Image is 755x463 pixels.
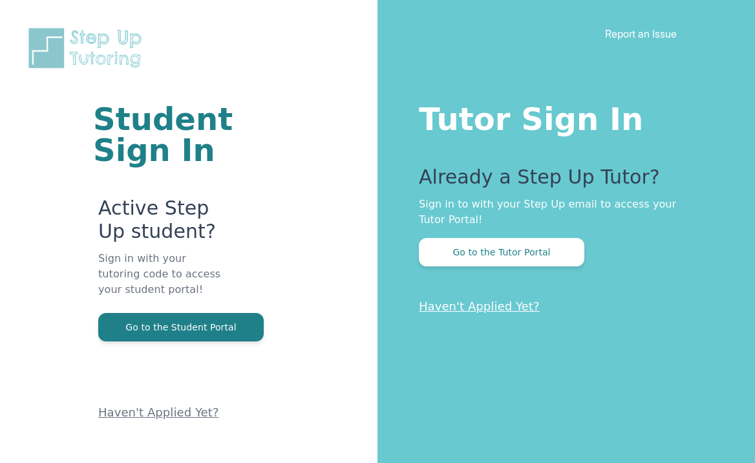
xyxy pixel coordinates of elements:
[419,197,703,228] p: Sign in to with your Step Up email to access your Tutor Portal!
[93,103,222,166] h1: Student Sign In
[605,27,677,40] a: Report an Issue
[419,299,540,313] a: Haven't Applied Yet?
[26,26,150,70] img: Step Up Tutoring horizontal logo
[98,251,222,313] p: Sign in with your tutoring code to access your student portal!
[98,197,222,251] p: Active Step Up student?
[419,166,703,197] p: Already a Step Up Tutor?
[419,238,584,266] button: Go to the Tutor Portal
[419,246,584,258] a: Go to the Tutor Portal
[98,405,219,419] a: Haven't Applied Yet?
[98,313,264,341] button: Go to the Student Portal
[98,321,264,333] a: Go to the Student Portal
[419,98,703,135] h1: Tutor Sign In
